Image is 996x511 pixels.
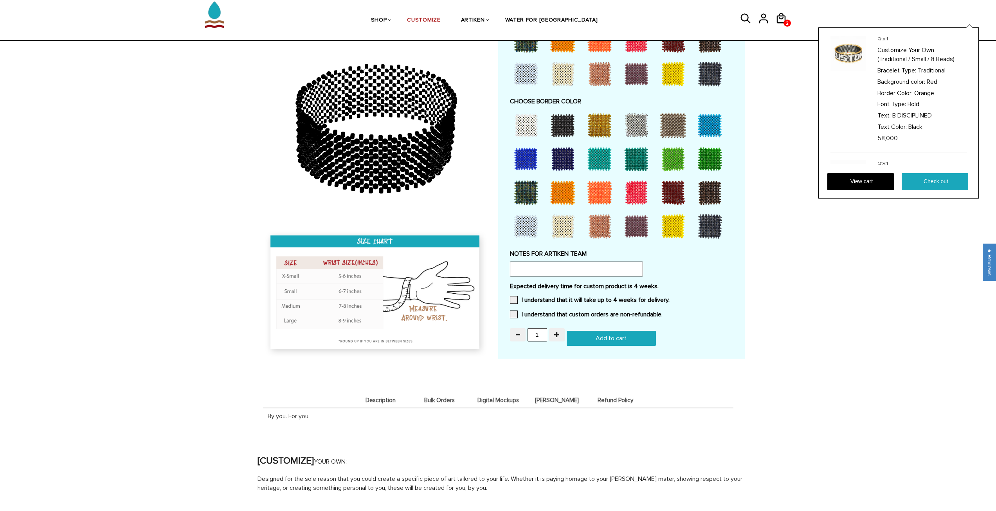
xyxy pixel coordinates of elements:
div: Brown [694,24,729,56]
img: Customize Your Own [830,36,866,71]
div: Teal [620,143,656,174]
span: 1 [886,36,888,42]
div: Red [620,24,656,56]
a: View cart [827,173,894,190]
p: Designed for the sole reason that you could create a specific piece of art tailored to your life.... [258,475,747,493]
span: Text Color: [877,123,907,131]
a: WATER FOR [GEOGRAPHIC_DATA] [505,0,598,41]
div: Light Orange [547,177,582,208]
a: Customize Your Own (Traditional / Small / 8 Beads) [877,45,965,64]
div: Kenya Green [694,143,729,174]
span: YOUR OWN: [314,458,347,466]
span: Description [353,397,408,404]
a: SHOP [371,0,387,41]
span: Bracelet Type: [877,67,916,74]
div: By you. For you. [263,407,733,424]
a: ARTIKEN [461,0,485,41]
div: Maroon [657,177,692,208]
div: Orange [584,24,619,56]
span: 2 [783,18,791,28]
div: Light Orange [547,24,582,56]
div: Sky Blue [694,109,729,141]
div: Brown [694,177,729,208]
span: Font Type: [877,100,906,108]
span: 58,000 [877,134,898,142]
div: Purple Rain [620,210,656,242]
div: Light Green [657,143,692,174]
p: Qty: [877,36,965,42]
img: size_chart_new.png [263,229,488,359]
img: Customize Your Own [830,160,866,195]
div: Peacock [510,24,545,56]
span: Orange [914,89,934,97]
a: CUSTOMIZE [407,0,440,41]
div: Bush Blue [510,143,545,174]
label: NOTES FOR ARTIKEN TEAM [510,250,733,258]
label: I understand that it will take up to 4 weeks for delivery. [510,296,670,304]
div: Dark Blue [547,143,582,174]
div: White [510,109,545,141]
span: B DISCIPLINED [892,112,932,119]
div: Click to open Judge.me floating reviews tab [983,244,996,281]
a: Check out [902,173,968,190]
span: Red [927,78,937,86]
div: Black [547,109,582,141]
div: Turquoise [584,143,619,174]
input: Add to cart [567,331,656,346]
span: Refund Policy [588,397,643,404]
span: Black [908,123,922,131]
label: I understand that custom orders are non-refundable. [510,311,663,318]
div: Baby Blue [510,210,545,242]
div: Gold [584,109,619,141]
div: Orange [584,177,619,208]
label: CHOOSE BORDER COLOR [510,98,733,105]
div: Maroon [657,24,692,56]
div: Cream [547,210,582,242]
span: Traditional [918,67,946,74]
div: Steel [694,210,729,242]
span: Background color: [877,78,925,86]
div: Yellow [657,58,692,89]
label: Expected delivery time for custom product is 4 weeks. [510,282,733,290]
div: Baby Blue [510,58,545,89]
span: Bold [908,100,919,108]
span: Text: [877,112,891,119]
p: Qty: [877,160,965,167]
a: 2 [783,20,791,27]
div: Red [620,177,656,208]
div: Cream [547,58,582,89]
span: [PERSON_NAME] [530,397,584,404]
span: Bulk Orders [412,397,467,404]
span: Border Color: [877,89,913,97]
span: Digital Mockups [471,397,526,404]
div: Grey [657,109,692,141]
div: Rose Gold [584,58,619,89]
strong: [CUSTOMIZE] [258,455,314,466]
div: Steel [694,58,729,89]
span: 1 [886,161,888,166]
div: Rose Gold [584,210,619,242]
div: Yellow [657,210,692,242]
div: Silver [620,109,656,141]
div: Peacock [510,177,545,208]
div: Purple Rain [620,58,656,89]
